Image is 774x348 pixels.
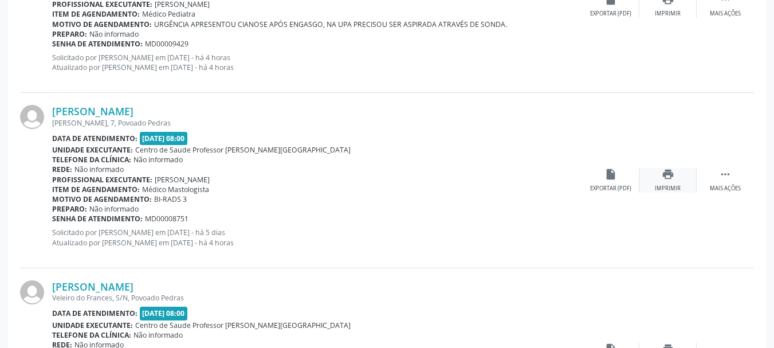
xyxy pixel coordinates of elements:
b: Telefone da clínica: [52,330,131,340]
span: Médico Mastologista [142,185,209,194]
a: [PERSON_NAME] [52,280,133,293]
b: Profissional executante: [52,175,152,185]
b: Unidade executante: [52,320,133,330]
div: Mais ações [710,10,741,18]
span: MD00008751 [145,214,188,224]
span: BI-RADS 3 [154,194,187,204]
p: Solicitado por [PERSON_NAME] em [DATE] - há 5 dias Atualizado por [PERSON_NAME] em [DATE] - há 4 ... [52,228,582,247]
a: [PERSON_NAME] [52,105,133,118]
span: Não informado [89,29,139,39]
b: Preparo: [52,29,87,39]
div: Mais ações [710,185,741,193]
i:  [719,168,732,181]
b: Telefone da clínica: [52,155,131,165]
span: MD00009429 [145,39,188,49]
span: Centro de Saude Professor [PERSON_NAME][GEOGRAPHIC_DATA] [135,320,351,330]
b: Data de atendimento: [52,134,137,143]
b: Senha de atendimento: [52,214,143,224]
span: Não informado [133,155,183,165]
b: Motivo de agendamento: [52,19,152,29]
div: Exportar (PDF) [590,185,631,193]
div: Imprimir [655,10,681,18]
img: img [20,105,44,129]
b: Data de atendimento: [52,308,137,318]
div: [PERSON_NAME], 7, Povoado Pedras [52,118,582,128]
span: Não informado [89,204,139,214]
b: Rede: [52,165,72,174]
span: [DATE] 08:00 [140,132,188,145]
span: Médico Pediatra [142,9,195,19]
b: Senha de atendimento: [52,39,143,49]
b: Item de agendamento: [52,9,140,19]
i: print [662,168,674,181]
b: Motivo de agendamento: [52,194,152,204]
b: Unidade executante: [52,145,133,155]
i: insert_drive_file [604,168,617,181]
p: Solicitado por [PERSON_NAME] em [DATE] - há 4 horas Atualizado por [PERSON_NAME] em [DATE] - há 4... [52,53,582,72]
div: Veleiro do Frances, S/N, Povoado Pedras [52,293,582,303]
b: Preparo: [52,204,87,214]
span: URGÊNCIA APRESENTOU CIANOSE APÓS ENGASGO, NA UPA PRECISOU SER ASPIRADA ATRAVÉS DE SONDA. [154,19,507,29]
span: Não informado [74,165,124,174]
span: Não informado [133,330,183,340]
span: [PERSON_NAME] [155,175,210,185]
span: Centro de Saude Professor [PERSON_NAME][GEOGRAPHIC_DATA] [135,145,351,155]
div: Imprimir [655,185,681,193]
b: Item de agendamento: [52,185,140,194]
img: img [20,280,44,304]
div: Exportar (PDF) [590,10,631,18]
span: [DATE] 08:00 [140,307,188,320]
